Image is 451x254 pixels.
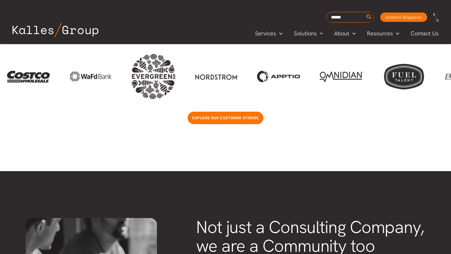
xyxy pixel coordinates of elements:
[367,29,393,38] span: Resources
[255,29,276,38] span: Services
[334,29,349,38] span: About
[380,13,427,22] a: Incident Response
[13,23,98,37] img: Kalles Group
[288,29,329,38] a: SolutionsMenu Toggle
[329,29,361,38] a: AboutMenu Toggle
[188,112,263,124] a: Explore our customer stories
[405,29,445,38] a: Contact Us
[294,29,317,38] span: Solutions
[393,29,399,38] span: Menu Toggle
[192,115,259,120] span: Explore our customer stories
[276,29,283,38] span: Menu Toggle
[249,29,288,38] a: ServicesMenu Toggle
[317,29,323,38] span: Menu Toggle
[411,29,438,38] span: Contact Us
[361,29,405,38] a: ResourcesMenu Toggle
[365,12,373,22] button: Search
[249,28,445,38] nav: Primary Site Navigation
[349,29,356,38] span: Menu Toggle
